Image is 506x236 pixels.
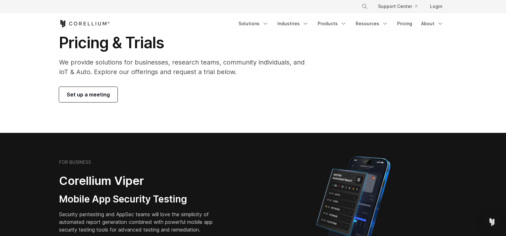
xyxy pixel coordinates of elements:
h6: FOR BUSINESS [59,159,91,165]
a: Set up a meeting [59,87,117,102]
button: Search [359,1,370,12]
h3: Mobile App Security Testing [59,193,223,205]
div: Open Intercom Messenger [484,214,500,230]
a: Industries [274,18,313,29]
p: Security pentesting and AppSec teams will love the simplicity of automated report generation comb... [59,210,223,233]
a: Resources [352,18,392,29]
span: Set up a meeting [67,91,110,98]
a: Solutions [235,18,272,29]
h1: Pricing & Trials [59,33,313,52]
a: Corellium Home [59,20,110,27]
a: Login [425,1,447,12]
a: Pricing [393,18,416,29]
a: Support Center [373,1,422,12]
div: Navigation Menu [354,1,447,12]
p: We provide solutions for businesses, research teams, community individuals, and IoT & Auto. Explo... [59,57,313,77]
a: About [417,18,447,29]
div: Navigation Menu [235,18,447,29]
h2: Corellium Viper [59,174,223,188]
a: Products [314,18,351,29]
